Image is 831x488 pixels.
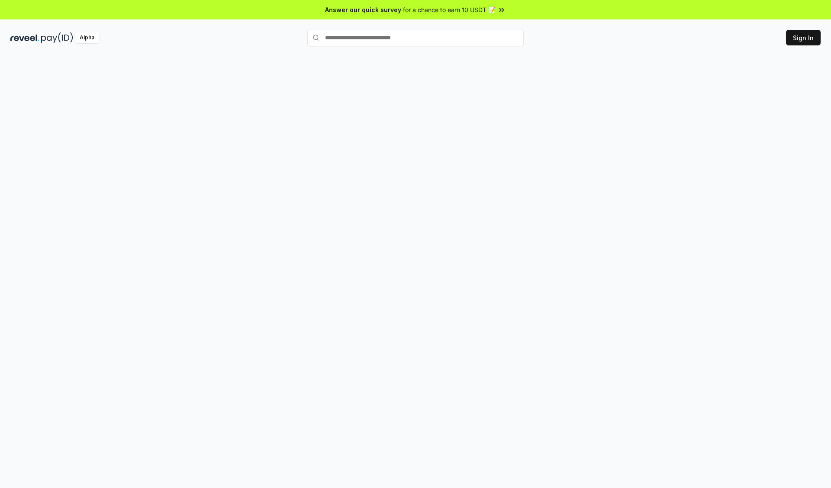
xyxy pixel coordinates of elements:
span: for a chance to earn 10 USDT 📝 [403,5,496,14]
img: reveel_dark [10,32,39,43]
img: pay_id [41,32,73,43]
span: Answer our quick survey [325,5,401,14]
button: Sign In [786,30,821,45]
div: Alpha [75,32,99,43]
